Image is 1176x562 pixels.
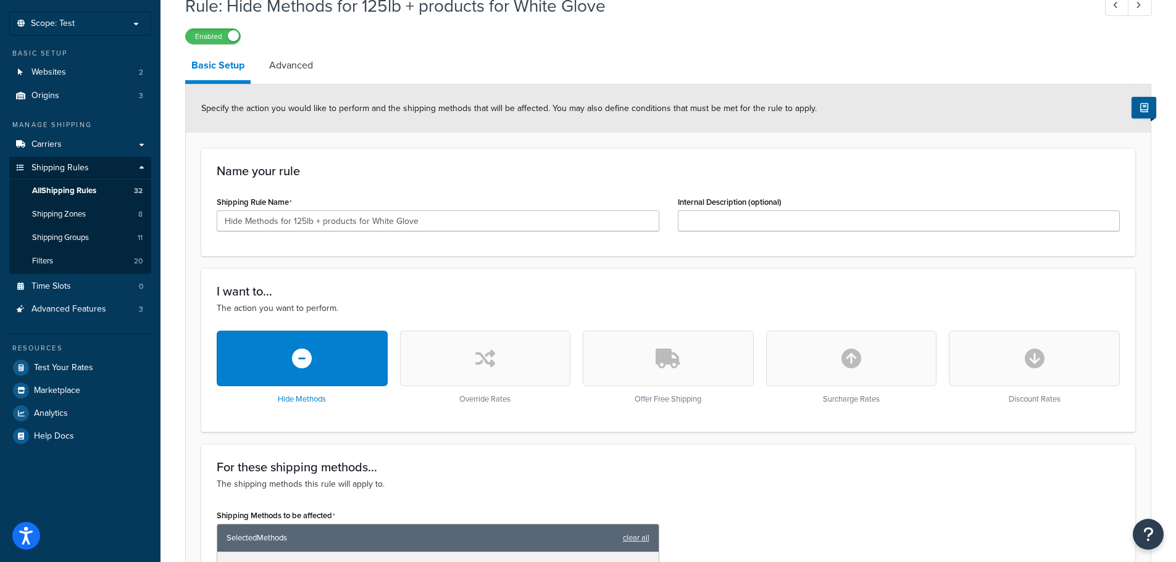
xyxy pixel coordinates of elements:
li: Websites [9,61,151,84]
a: clear all [623,529,649,547]
span: Origins [31,91,59,101]
li: Shipping Groups [9,226,151,249]
span: 3 [139,304,143,315]
span: 8 [138,209,143,220]
p: The action you want to perform. [217,302,1120,315]
div: Basic Setup [9,48,151,59]
div: Discount Rates [949,331,1120,404]
span: Marketplace [34,386,80,396]
a: Advanced Features3 [9,298,151,321]
span: 11 [138,233,143,243]
h3: I want to... [217,284,1120,298]
a: Shipping Groups11 [9,226,151,249]
div: Override Rates [400,331,571,404]
span: Advanced Features [31,304,106,315]
li: Advanced Features [9,298,151,321]
span: Websites [31,67,66,78]
label: Shipping Methods to be affected [217,511,335,521]
li: Shipping Zones [9,203,151,226]
li: Filters [9,250,151,273]
a: Marketplace [9,379,151,402]
a: Shipping Zones8 [9,203,151,226]
div: Manage Shipping [9,120,151,130]
a: Test Your Rates [9,357,151,379]
a: Carriers [9,133,151,156]
span: 3 [139,91,143,101]
a: Advanced [263,51,319,80]
div: Resources [9,343,151,353]
a: Analytics [9,402,151,424]
span: Scope: Test [31,19,75,29]
li: Time Slots [9,275,151,298]
span: 0 [139,281,143,292]
span: Carriers [31,139,62,150]
a: Filters20 [9,250,151,273]
a: Origins3 [9,85,151,107]
p: The shipping methods this rule will apply to. [217,477,1120,491]
a: Shipping Rules [9,157,151,180]
span: 2 [139,67,143,78]
li: Shipping Rules [9,157,151,274]
label: Internal Description (optional) [678,197,782,207]
h3: For these shipping methods... [217,460,1120,474]
a: Time Slots0 [9,275,151,298]
span: Shipping Zones [32,209,86,220]
span: Shipping Groups [32,233,89,243]
span: All Shipping Rules [32,186,96,196]
span: Filters [32,256,53,267]
div: Offer Free Shipping [583,331,754,404]
h3: Name your rule [217,164,1120,178]
a: Help Docs [9,425,151,447]
button: Open Resource Center [1133,519,1164,550]
span: Help Docs [34,431,74,442]
button: Show Help Docs [1132,97,1156,118]
span: 20 [134,256,143,267]
div: Surcharge Rates [766,331,937,404]
span: Specify the action you would like to perform and the shipping methods that will be affected. You ... [201,102,817,115]
a: Basic Setup [185,51,251,84]
span: Time Slots [31,281,71,292]
span: Analytics [34,408,68,419]
label: Shipping Rule Name [217,197,292,207]
span: 32 [134,186,143,196]
a: AllShipping Rules32 [9,180,151,202]
li: Origins [9,85,151,107]
span: Selected Methods [227,529,617,547]
span: Shipping Rules [31,163,89,173]
a: Websites2 [9,61,151,84]
span: Test Your Rates [34,363,93,373]
div: Hide Methods [217,331,388,404]
label: Enabled [186,29,240,44]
